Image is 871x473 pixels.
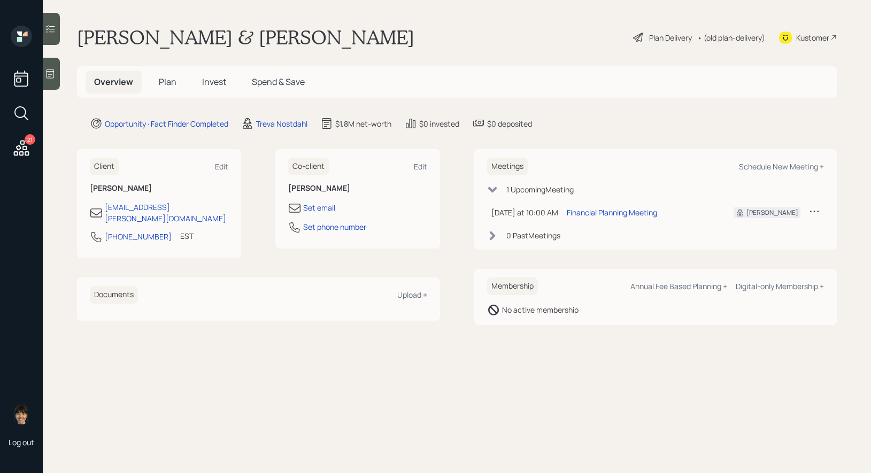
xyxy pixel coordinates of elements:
h6: Client [90,158,119,175]
div: Edit [414,161,427,172]
div: 0 Past Meeting s [506,230,560,241]
h6: Co-client [288,158,329,175]
div: 21 [25,134,35,145]
div: EST [180,230,194,242]
div: Plan Delivery [649,32,692,43]
div: Set email [303,202,335,213]
div: [PHONE_NUMBER] [105,231,172,242]
div: Upload + [397,290,427,300]
div: Kustomer [796,32,829,43]
div: $0 deposited [487,118,532,129]
h6: [PERSON_NAME] [90,184,228,193]
div: Edit [215,161,228,172]
div: Log out [9,437,34,447]
h1: [PERSON_NAME] & [PERSON_NAME] [77,26,414,49]
span: Invest [202,76,226,88]
div: Opportunity · Fact Finder Completed [105,118,228,129]
div: [DATE] at 10:00 AM [491,207,558,218]
span: Plan [159,76,176,88]
div: • (old plan-delivery) [697,32,765,43]
div: Digital-only Membership + [736,281,824,291]
span: Spend & Save [252,76,305,88]
span: Overview [94,76,133,88]
div: [EMAIL_ADDRESS][PERSON_NAME][DOMAIN_NAME] [105,201,228,224]
h6: Documents [90,286,138,304]
div: [PERSON_NAME] [746,208,798,218]
h6: Meetings [487,158,528,175]
img: treva-nostdahl-headshot.png [11,403,32,424]
div: Set phone number [303,221,366,232]
h6: Membership [487,277,538,295]
div: Treva Nostdahl [256,118,307,129]
div: Financial Planning Meeting [567,207,657,218]
div: 1 Upcoming Meeting [506,184,574,195]
div: No active membership [502,304,579,315]
div: $1.8M net-worth [335,118,391,129]
h6: [PERSON_NAME] [288,184,427,193]
div: $0 invested [419,118,459,129]
div: Schedule New Meeting + [739,161,824,172]
div: Annual Fee Based Planning + [630,281,727,291]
